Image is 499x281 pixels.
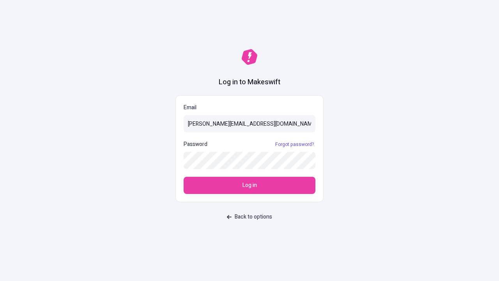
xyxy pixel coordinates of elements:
[184,140,207,149] p: Password
[235,213,272,221] span: Back to options
[219,77,280,87] h1: Log in to Makeswift
[222,210,277,224] button: Back to options
[184,177,315,194] button: Log in
[184,103,315,112] p: Email
[184,115,315,132] input: Email
[274,141,315,148] a: Forgot password?
[242,181,257,190] span: Log in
